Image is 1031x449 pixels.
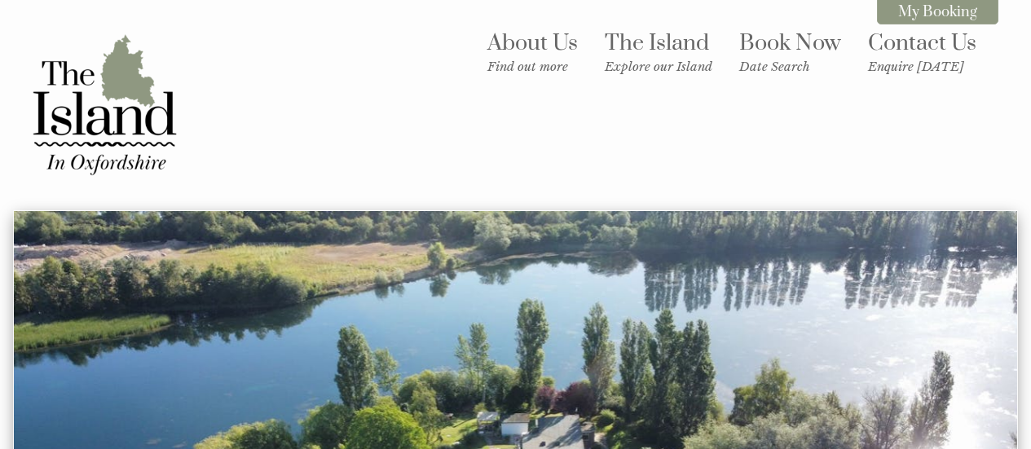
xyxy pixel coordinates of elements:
small: Date Search [739,59,841,74]
a: Contact UsEnquire [DATE] [868,29,976,74]
a: About UsFind out more [487,29,578,74]
a: The IslandExplore our Island [605,29,712,74]
img: The Island in Oxfordshire [23,23,186,186]
a: Book NowDate Search [739,29,841,74]
small: Explore our Island [605,59,712,74]
small: Enquire [DATE] [868,59,976,74]
small: Find out more [487,59,578,74]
